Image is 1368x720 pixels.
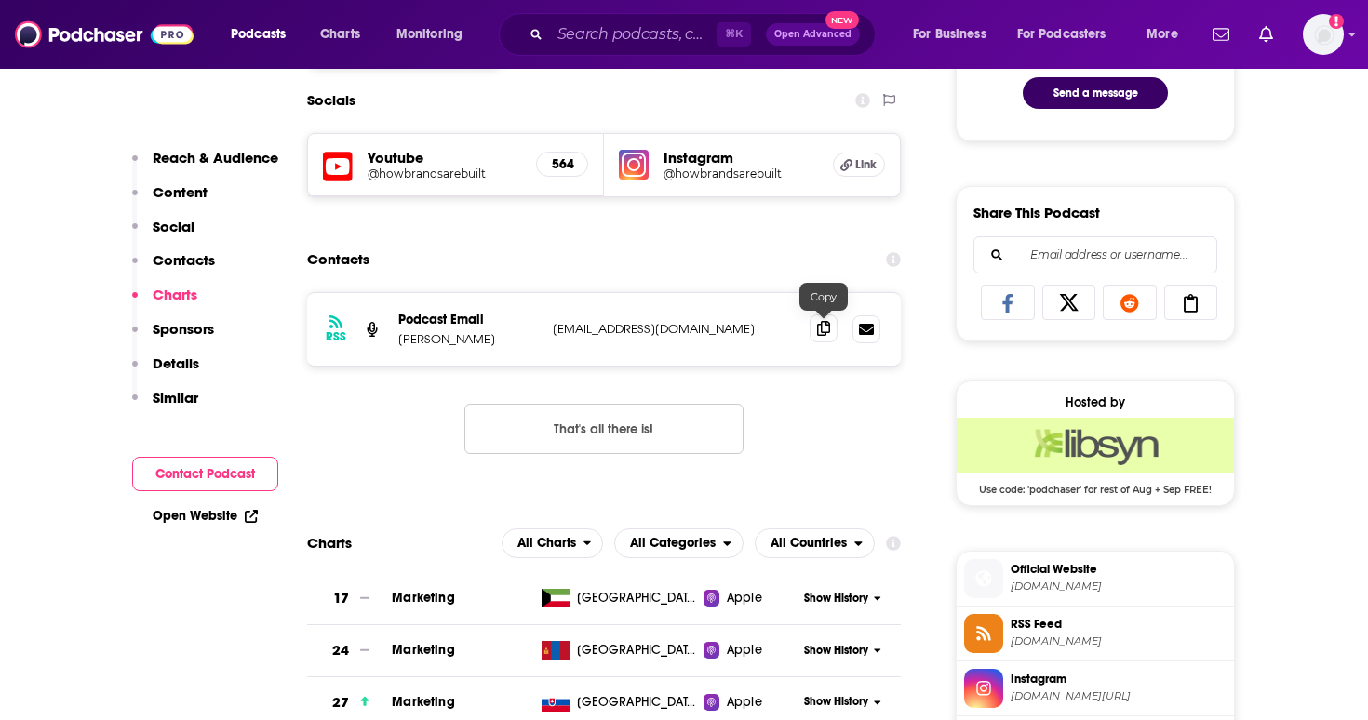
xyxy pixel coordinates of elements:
a: @howbrandsarebuilt [368,167,521,180]
button: Details [132,354,199,389]
a: [GEOGRAPHIC_DATA] [534,693,704,712]
button: Show profile menu [1303,14,1344,55]
a: Share on Facebook [981,285,1035,320]
span: Show History [804,694,868,710]
a: Instagram[DOMAIN_NAME][URL] [964,669,1227,708]
span: ⌘ K [717,22,751,47]
a: Share on X/Twitter [1042,285,1096,320]
button: open menu [900,20,1010,49]
span: Show History [804,643,868,659]
h3: RSS [326,329,346,344]
a: Marketing [392,694,454,710]
h3: Share This Podcast [973,204,1100,221]
a: Marketing [392,590,454,606]
div: Hosted by [957,394,1234,410]
span: Official Website [1011,561,1227,578]
input: Email address or username... [989,237,1201,273]
button: open menu [1005,20,1133,49]
span: Charts [320,21,360,47]
span: Mongolia [577,641,698,660]
a: Charts [308,20,371,49]
span: Marketing [392,642,454,658]
button: Show History [798,694,888,710]
a: Share on Reddit [1103,285,1157,320]
h5: 564 [552,156,572,172]
span: Slovakia [577,693,698,712]
svg: Add a profile image [1329,14,1344,29]
span: Instagram [1011,671,1227,687]
h2: Platforms [502,528,604,558]
a: [GEOGRAPHIC_DATA] [534,641,704,660]
h3: 27 [332,692,349,713]
p: [PERSON_NAME] [398,331,538,347]
p: Social [153,218,194,235]
button: open menu [502,528,604,558]
a: 17 [307,573,392,624]
a: RSS Feed[DOMAIN_NAME] [964,614,1227,653]
span: Logged in as redsetterpr [1303,14,1344,55]
h5: Instagram [664,149,818,167]
span: Link [855,157,877,172]
button: Reach & Audience [132,149,278,183]
img: Podchaser - Follow, Share and Rate Podcasts [15,17,194,52]
span: For Business [913,21,986,47]
p: Contacts [153,251,215,269]
span: Apple [727,641,762,660]
button: open menu [1133,20,1201,49]
a: @howbrandsarebuilt [664,167,818,180]
span: howbrandsarebuilt.com [1011,580,1227,593]
span: Use code: 'podchaser' for rest of Aug + Sep FREE! [957,473,1234,496]
button: Send a message [1023,77,1168,109]
p: Sponsors [153,320,214,338]
a: [GEOGRAPHIC_DATA] [534,589,704,607]
p: Details [153,354,199,372]
button: Contacts [132,251,215,286]
div: Search followers [973,236,1217,273]
a: Apple [704,693,798,712]
h2: Countries [755,528,875,558]
img: Libsyn Deal: Use code: 'podchaser' for rest of Aug + Sep FREE! [957,418,1234,473]
h5: Youtube [368,149,521,167]
p: [EMAIL_ADDRESS][DOMAIN_NAME] [553,321,795,337]
span: All Categories [630,537,716,550]
div: Search podcasts, credits, & more... [516,13,893,56]
span: instagram.com/howbrandsarebuilt [1011,689,1227,703]
a: Show notifications dropdown [1252,19,1281,50]
button: open menu [614,528,744,558]
button: Show History [798,591,888,607]
img: User Profile [1303,14,1344,55]
a: Show notifications dropdown [1205,19,1237,50]
span: Podcasts [231,21,286,47]
img: iconImage [619,150,649,180]
a: Apple [704,641,798,660]
button: Sponsors [132,320,214,354]
span: Open Advanced [774,30,852,39]
span: Apple [727,693,762,712]
span: New [825,11,859,29]
a: Official Website[DOMAIN_NAME] [964,559,1227,598]
a: 24 [307,625,392,676]
a: Libsyn Deal: Use code: 'podchaser' for rest of Aug + Sep FREE! [957,418,1234,494]
a: Open Website [153,508,258,524]
span: All Countries [771,537,847,550]
span: Show History [804,591,868,607]
button: Content [132,183,208,218]
button: open menu [218,20,310,49]
h2: Contacts [307,242,369,277]
button: open menu [383,20,487,49]
p: Content [153,183,208,201]
span: Apple [727,589,762,607]
button: open menu [755,528,875,558]
p: Charts [153,286,197,303]
a: Link [833,153,885,177]
button: Nothing here. [464,404,744,454]
span: Monitoring [396,21,463,47]
p: Reach & Audience [153,149,278,167]
span: More [1147,21,1178,47]
h2: Charts [307,534,352,552]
